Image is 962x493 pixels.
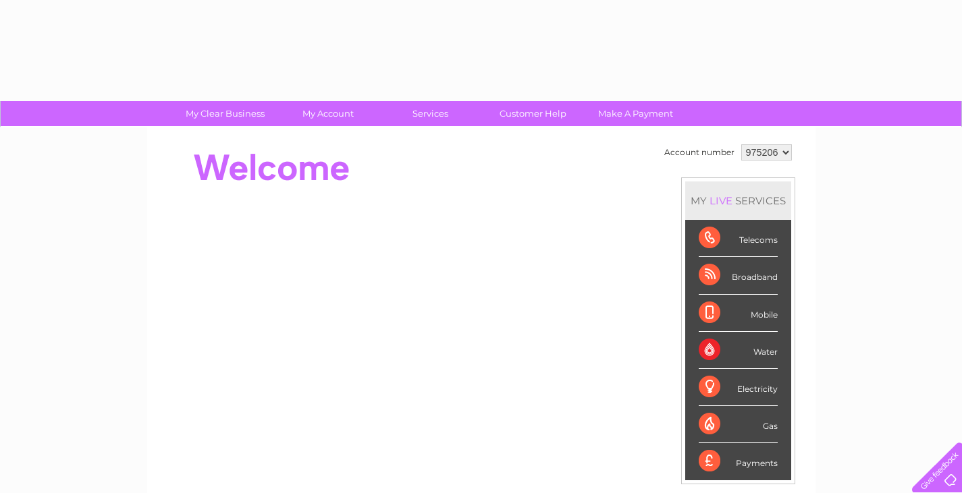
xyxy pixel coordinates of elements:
div: MY SERVICES [685,181,791,220]
div: LIVE [707,194,735,207]
div: Broadband [699,257,778,294]
div: Water [699,332,778,369]
div: Gas [699,406,778,443]
td: Account number [661,141,738,164]
div: Telecoms [699,220,778,257]
div: Electricity [699,369,778,406]
a: My Account [272,101,383,126]
div: Mobile [699,295,778,332]
a: Services [375,101,486,126]
a: Customer Help [477,101,589,126]
a: My Clear Business [169,101,281,126]
a: Make A Payment [580,101,691,126]
div: Payments [699,443,778,480]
